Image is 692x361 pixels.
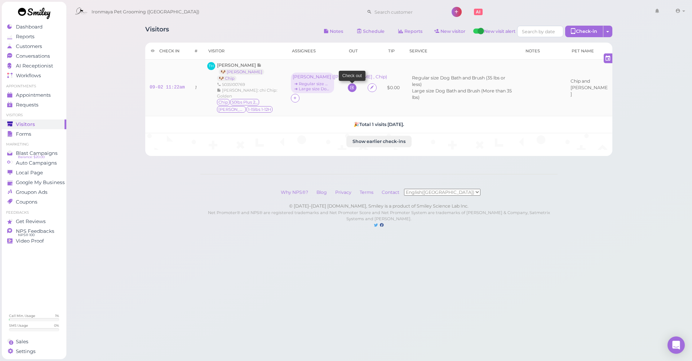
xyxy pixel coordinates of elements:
span: Ironmaya Pet Grooming ([GEOGRAPHIC_DATA]) [92,2,199,22]
span: Forms [16,131,31,137]
span: Blast Campaigns [16,150,58,156]
div: Open Intercom Messenger [667,336,685,354]
li: Appointments [2,84,66,89]
a: Groupon Ads [2,187,66,197]
div: SMS Usage [9,323,28,328]
th: Assignees [287,43,343,60]
a: Video Proof [2,236,66,246]
a: Workflows [2,71,66,81]
div: Chip and [PERSON_NAME] [571,78,608,97]
a: New visitor [429,26,471,37]
a: Google My Business [2,178,66,187]
span: [PERSON_NAME] [217,62,257,68]
a: Settings [2,347,66,356]
span: Reports [16,34,35,40]
a: Sales [2,337,66,347]
div: Call Min. Usage [9,313,35,318]
span: Chip [217,99,230,105]
div: ➔ Large size Dog Bath and Brush (More than 35 lbs) [293,86,332,91]
span: TH [207,62,215,70]
div: 1 % [55,313,59,318]
li: Marketing [2,142,66,147]
a: Visitors [2,119,66,129]
a: Schedule [351,26,391,37]
span: Groupon Ads [16,189,48,195]
small: Net Promoter® and NPS® are registered trademarks and Net Promoter Score and Net Promoter System a... [208,210,550,222]
a: 🐶 [PERSON_NAME] [219,69,264,75]
button: Notes [318,26,349,37]
span: Kylie [217,106,246,113]
a: AI Receptionist [2,61,66,71]
span: Sales [16,339,28,345]
span: Visitors [16,121,35,127]
a: 🐶 Chip [217,75,236,81]
a: 09-02 11:22am [150,85,185,90]
div: 0 % [54,323,59,328]
span: New visit alert [484,28,515,39]
div: [PERSON_NAME] ( [PERSON_NAME] , Chip ) [293,74,332,79]
input: Search customer [372,6,442,18]
a: Forms [2,129,66,139]
span: Coupons [16,199,37,205]
span: Google My Business [16,179,65,186]
span: Requests [16,102,39,108]
a: Requests [2,100,66,110]
span: Video Proof [16,238,44,244]
span: [PERSON_NAME]: chi Chip: Golden [217,88,277,99]
span: AI Receptionist [16,63,53,69]
span: Customers [16,43,42,49]
a: Blog [313,190,331,195]
th: Check in [145,43,189,60]
a: Conversations [2,51,66,61]
span: Dashboard [16,24,43,30]
span: Local Page [16,170,43,176]
span: Note [257,62,262,68]
th: Out [343,43,363,60]
th: Notes [520,43,566,60]
i: 1 [195,85,197,90]
h5: 🎉 Total 1 visits [DATE]. [150,122,608,127]
span: Balance: $20.00 [18,154,45,160]
a: Reports [392,26,429,37]
a: Local Page [2,168,66,178]
div: # [195,48,198,54]
li: Visitors [2,113,66,118]
a: Reports [2,32,66,42]
th: Tip [383,43,404,60]
a: Privacy [332,190,355,195]
span: Conversations [16,53,50,59]
th: Service [404,43,520,60]
a: Why NPS®? [277,190,312,195]
li: Feedbacks [2,210,66,215]
span: 1-15lbs 1-12H [247,106,272,113]
li: Large size Dog Bath and Brush (More than 35 lbs) [410,88,516,101]
span: Appointments [16,92,51,98]
a: Dashboard [2,22,66,32]
span: NPS® 100 [18,232,35,238]
span: 50lbs Plus 21-25H [230,99,259,105]
td: $0.00 [383,60,404,116]
a: Blast Campaigns Balance: $20.00 [2,148,66,158]
a: Appointments [2,90,66,100]
div: [PERSON_NAME] ([PERSON_NAME] , Chip) ➔ Regular size Dog Bath and Brush (35 lbs or less) ➔ Large s... [291,73,336,94]
span: Workflows [16,73,41,79]
a: Contact [378,190,404,195]
a: Coupons [2,197,66,207]
div: © [DATE]–[DATE] [DOMAIN_NAME], Smiley is a product of Smiley Science Lab Inc. [200,203,558,209]
li: Regular size Dog Bath and Brush (35 lbs or less) [410,75,516,88]
a: Terms [356,190,377,195]
div: Check-in [565,26,603,37]
span: NPS Feedbacks [16,228,54,234]
i: Agreement form [370,85,374,90]
a: [PERSON_NAME] 🐶 [PERSON_NAME] 🐶 Chip [217,62,266,81]
a: Auto Campaigns [2,158,66,168]
div: Pet Name [572,48,607,54]
input: Search by date [517,26,563,37]
span: Settings [16,348,36,355]
button: Show earlier check-ins [346,136,412,147]
a: Get Reviews [2,217,66,226]
div: 5035100769 [217,82,282,87]
a: NPS Feedbacks NPS® 100 [2,226,66,236]
h1: Visitors [145,26,169,39]
div: ➔ Regular size Dog Bath and Brush (35 lbs or less) [293,81,332,86]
